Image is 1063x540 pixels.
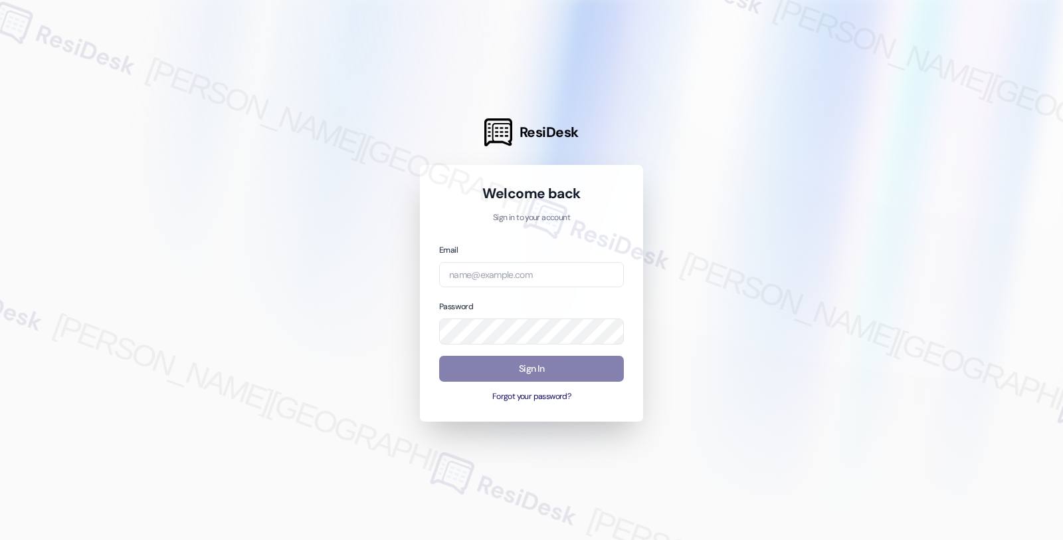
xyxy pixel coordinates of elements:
[439,262,624,288] input: name@example.com
[439,245,458,255] label: Email
[439,212,624,224] p: Sign in to your account
[439,356,624,382] button: Sign In
[439,184,624,203] h1: Welcome back
[484,118,512,146] img: ResiDesk Logo
[439,301,473,312] label: Password
[439,391,624,403] button: Forgot your password?
[520,123,579,142] span: ResiDesk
